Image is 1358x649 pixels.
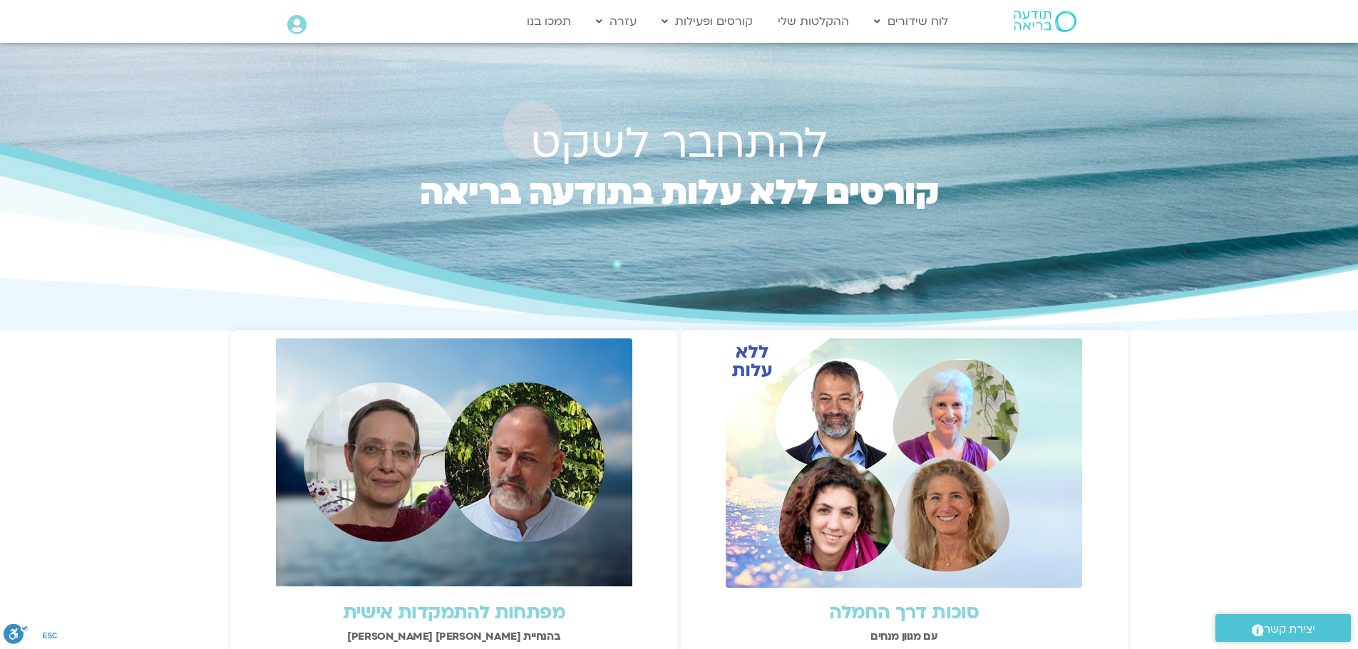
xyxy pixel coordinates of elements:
a: לוח שידורים [867,8,955,35]
h2: קורסים ללא עלות בתודעה בריאה [390,177,969,242]
a: מפתחות להתמקדות אישית [343,600,565,625]
h2: בהנחיית [PERSON_NAME] [PERSON_NAME] [238,630,671,643]
h1: להתחבר לשקט [390,125,969,163]
h2: עם מגוון מנחים [688,630,1121,643]
img: תודעה בריאה [1014,11,1076,32]
a: ההקלטות שלי [771,8,856,35]
a: יצירת קשר [1215,614,1351,642]
a: תמכו בנו [520,8,578,35]
a: קורסים ופעילות [654,8,760,35]
a: סוכות דרך החמלה [829,600,979,625]
span: יצירת קשר [1264,620,1315,639]
a: עזרה [589,8,644,35]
